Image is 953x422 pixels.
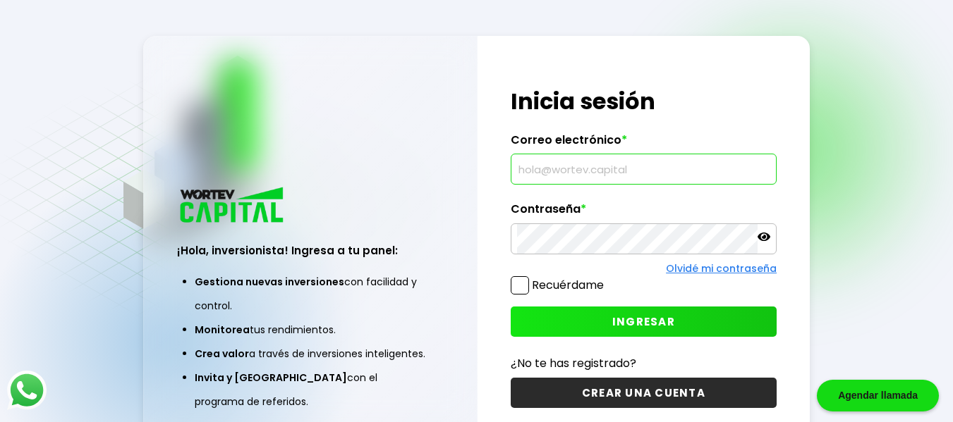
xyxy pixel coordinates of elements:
[511,85,777,118] h1: Inicia sesión
[195,347,249,361] span: Crea valor
[195,323,250,337] span: Monitorea
[517,154,770,184] input: hola@wortev.capital
[7,371,47,410] img: logos_whatsapp-icon.242b2217.svg
[817,380,939,411] div: Agendar llamada
[177,185,289,227] img: logo_wortev_capital
[511,354,777,372] p: ¿No te has registrado?
[532,277,604,293] label: Recuérdame
[195,270,426,318] li: con facilidad y control.
[612,314,675,329] span: INGRESAR
[511,202,777,223] label: Contraseña
[195,342,426,366] li: a través de inversiones inteligentes.
[177,242,444,259] h3: ¡Hola, inversionista! Ingresa a tu panel:
[511,133,777,154] label: Correo electrónico
[195,371,347,385] span: Invita y [GEOGRAPHIC_DATA]
[195,318,426,342] li: tus rendimientos.
[511,354,777,408] a: ¿No te has registrado?CREAR UNA CUENTA
[666,261,777,275] a: Olvidé mi contraseña
[195,366,426,414] li: con el programa de referidos.
[511,306,777,337] button: INGRESAR
[511,378,777,408] button: CREAR UNA CUENTA
[195,275,344,289] span: Gestiona nuevas inversiones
